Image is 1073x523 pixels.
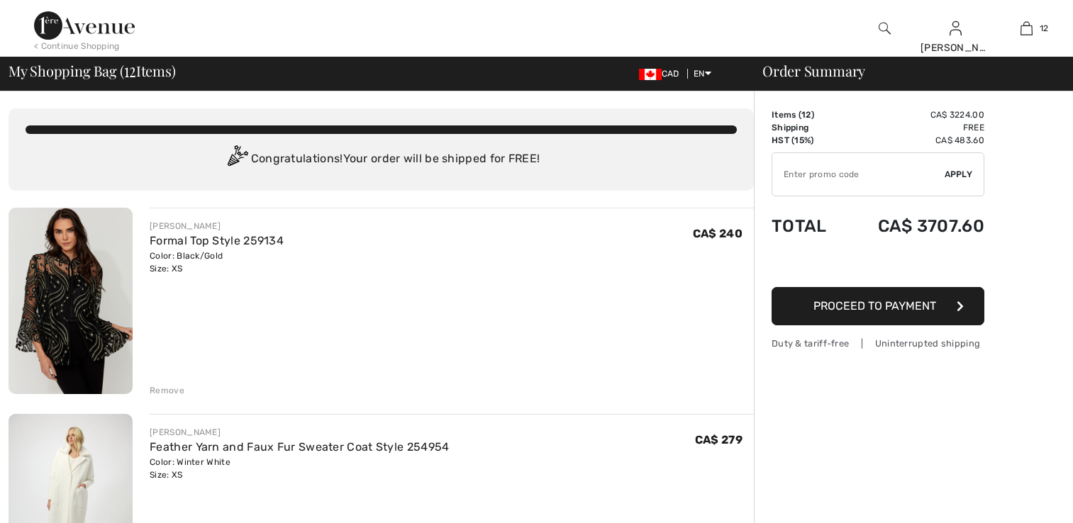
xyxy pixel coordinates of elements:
[1040,22,1049,35] span: 12
[950,21,962,35] a: Sign In
[124,60,136,79] span: 12
[150,440,449,454] a: Feather Yarn and Faux Fur Sweater Coat Style 254954
[639,69,685,79] span: CAD
[694,69,711,79] span: EN
[150,456,449,481] div: Color: Winter White Size: XS
[150,249,284,275] div: Color: Black/Gold Size: XS
[844,108,984,121] td: CA$ 3224.00
[921,40,990,55] div: [PERSON_NAME]
[223,145,251,174] img: Congratulation2.svg
[844,121,984,134] td: Free
[991,20,1061,37] a: 12
[693,227,743,240] span: CA$ 240
[745,64,1064,78] div: Order Summary
[982,480,1059,516] iframe: Opens a widget where you can find more information
[150,220,284,232] div: [PERSON_NAME]
[772,250,984,282] iframe: PayPal-paypal
[772,108,844,121] td: Items ( )
[801,110,811,120] span: 12
[950,20,962,37] img: My Info
[150,234,284,247] a: Formal Top Style 259134
[9,64,176,78] span: My Shopping Bag ( Items)
[695,433,743,446] span: CA$ 279
[9,208,133,394] img: Formal Top Style 259134
[772,202,844,250] td: Total
[639,69,662,80] img: Canadian Dollar
[772,153,945,196] input: Promo code
[844,134,984,147] td: CA$ 483.60
[772,134,844,147] td: HST (15%)
[1021,20,1033,37] img: My Bag
[150,384,184,397] div: Remove
[813,299,936,313] span: Proceed to Payment
[150,426,449,439] div: [PERSON_NAME]
[772,121,844,134] td: Shipping
[844,202,984,250] td: CA$ 3707.60
[26,145,737,174] div: Congratulations! Your order will be shipped for FREE!
[772,337,984,350] div: Duty & tariff-free | Uninterrupted shipping
[34,11,135,40] img: 1ère Avenue
[772,287,984,325] button: Proceed to Payment
[34,40,120,52] div: < Continue Shopping
[879,20,891,37] img: search the website
[945,168,973,181] span: Apply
